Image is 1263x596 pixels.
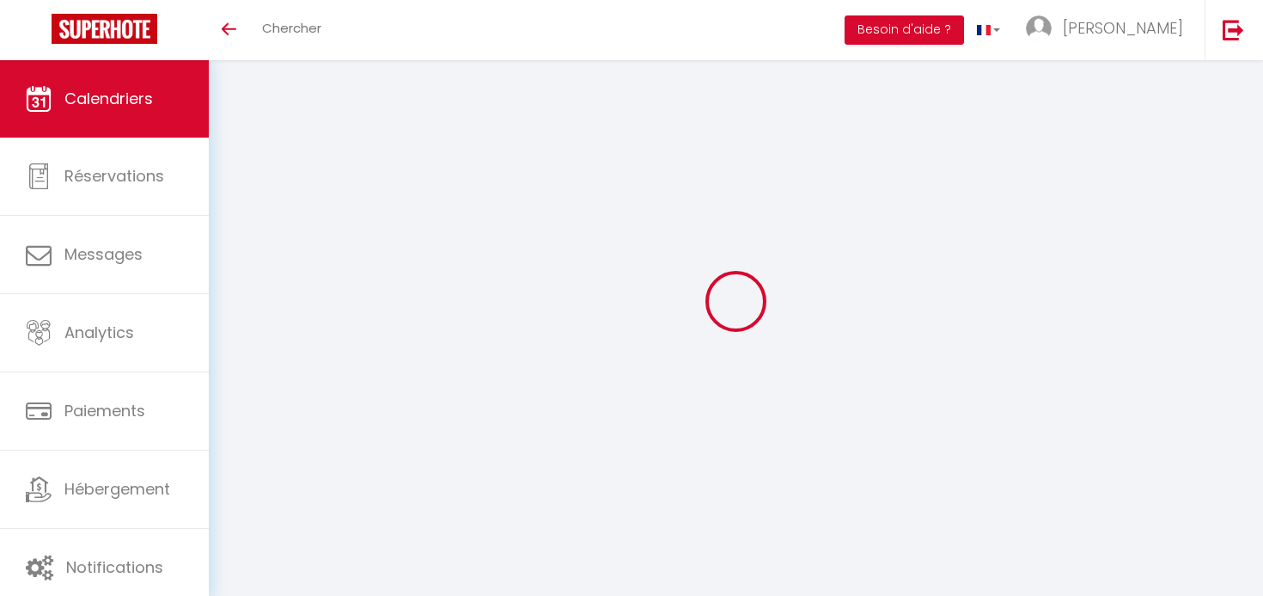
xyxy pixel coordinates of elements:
span: Chercher [262,19,321,37]
span: [PERSON_NAME] [1063,17,1183,39]
img: Super Booking [52,14,157,44]
button: Besoin d'aide ? [845,15,964,45]
span: Réservations [64,165,164,187]
span: Messages [64,243,143,265]
span: Hébergement [64,478,170,500]
span: Paiements [64,400,145,421]
img: logout [1223,19,1244,40]
span: Notifications [66,556,163,578]
span: Calendriers [64,88,153,109]
span: Analytics [64,322,134,343]
img: ... [1026,15,1052,41]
